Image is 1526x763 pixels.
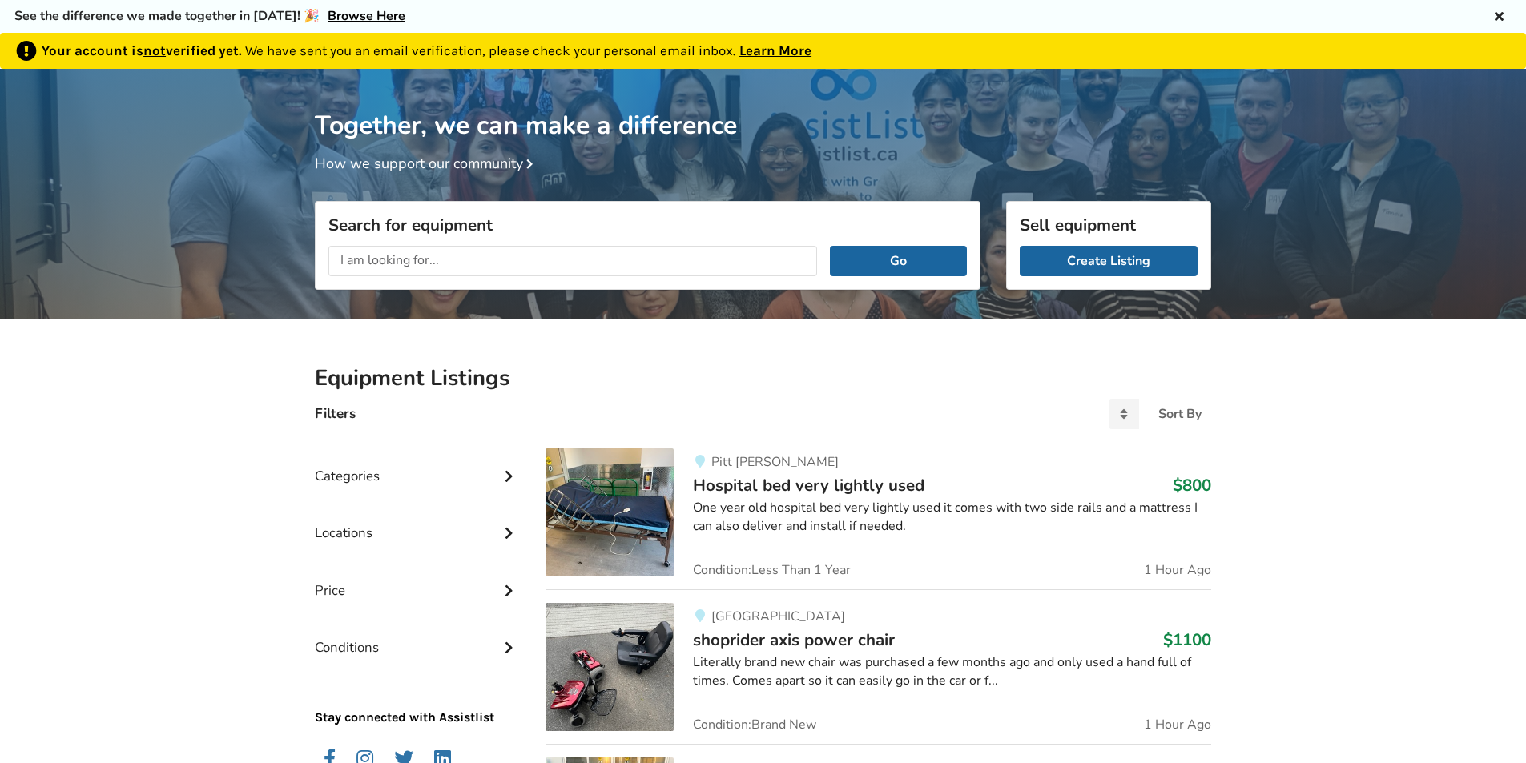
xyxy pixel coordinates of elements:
a: bedroom equipment-hospital bed very lightly usedPitt [PERSON_NAME]Hospital bed very lightly used$... [546,448,1211,589]
div: Price [315,550,520,607]
h5: See the difference we made together in [DATE]! 🎉 [14,8,405,25]
p: Stay connected with Assistlist [315,664,520,727]
span: Condition: Less Than 1 Year [693,564,851,576]
a: Create Listing [1020,246,1198,276]
h3: Sell equipment [1020,215,1198,235]
span: 1 Hour Ago [1144,718,1211,731]
span: Pitt [PERSON_NAME] [711,453,839,471]
span: shoprider axis power chair [693,628,895,651]
h3: Search for equipment [328,215,967,235]
h2: Equipment Listings [315,364,1211,392]
div: Locations [315,492,520,549]
u: not [143,42,166,58]
span: 1 Hour Ago [1144,564,1211,576]
a: How we support our community [315,154,539,173]
h4: Filters [315,404,356,423]
img: bedroom equipment-hospital bed very lightly used [546,448,674,576]
a: Learn More [739,42,811,58]
input: I am looking for... [328,246,817,276]
h3: $800 [1173,475,1211,496]
h1: Together, we can make a difference [315,69,1211,142]
div: Literally brand new chair was purchased a few months ago and only used a hand full of times. Come... [693,653,1211,690]
span: Hospital bed very lightly used [693,474,924,496]
a: Browse Here [328,7,405,25]
p: We have sent you an email verification, please check your personal email inbox. [42,41,811,62]
a: mobility-shoprider axis power chair [GEOGRAPHIC_DATA]shoprider axis power chair$1100Literally bra... [546,589,1211,744]
img: mobility-shoprider axis power chair [546,603,674,731]
h3: $1100 [1163,629,1211,650]
span: Condition: Brand New [693,718,816,731]
div: Categories [315,436,520,492]
span: [GEOGRAPHIC_DATA] [711,608,845,625]
div: Conditions [315,607,520,664]
div: Sort By [1158,408,1202,420]
button: Go [830,246,967,276]
b: Your account is verified yet. [42,42,245,58]
div: One year old hospital bed very lightly used it comes with two side rails and a mattress I can als... [693,499,1211,536]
